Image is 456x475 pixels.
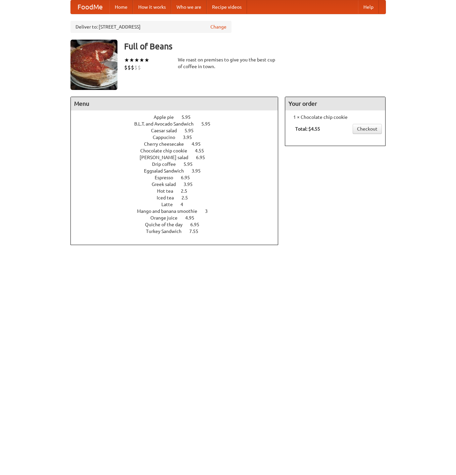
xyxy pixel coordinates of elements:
[154,114,181,120] span: Apple pie
[152,161,205,167] a: Drip coffee 5.95
[152,182,205,187] a: Greek salad 3.95
[138,64,141,71] li: $
[109,0,133,14] a: Home
[152,161,183,167] span: Drip coffee
[134,121,200,127] span: B.L.T. and Avocado Sandwich
[140,155,217,160] a: [PERSON_NAME] salad 6.95
[140,148,194,153] span: Chocolate chip cookie
[295,126,320,132] b: Total: $4.55
[144,56,149,64] li: ★
[128,64,131,71] li: $
[153,135,182,140] span: Cappucino
[71,97,278,110] h4: Menu
[285,97,385,110] h4: Your order
[185,128,200,133] span: 5.95
[129,56,134,64] li: ★
[144,141,191,147] span: Cherry cheesecake
[154,114,203,120] a: Apple pie 5.95
[124,40,386,53] h3: Full of Beans
[207,0,247,14] a: Recipe videos
[124,64,128,71] li: $
[157,188,180,194] span: Hot tea
[181,202,190,207] span: 4
[184,161,199,167] span: 5.95
[183,135,199,140] span: 3.95
[181,188,194,194] span: 2.5
[195,148,211,153] span: 4.55
[201,121,217,127] span: 5.95
[210,23,226,30] a: Change
[137,208,204,214] span: Mango and banana smoothie
[144,141,213,147] a: Cherry cheesecake 4.95
[161,202,196,207] a: Latte 4
[144,168,213,174] a: Eggsalad Sandwich 3.95
[145,222,189,227] span: Quiche of the day
[178,56,278,70] div: We roast on premises to give you the best cup of coffee in town.
[131,64,134,71] li: $
[137,208,220,214] a: Mango and banana smoothie 3
[152,182,183,187] span: Greek salad
[182,114,197,120] span: 5.95
[192,168,207,174] span: 3.95
[71,0,109,14] a: FoodMe
[146,229,211,234] a: Turkey Sandwich 7.55
[185,215,201,221] span: 4.95
[181,175,197,180] span: 6.95
[358,0,379,14] a: Help
[140,155,195,160] span: [PERSON_NAME] salad
[134,64,138,71] li: $
[155,175,202,180] a: Espresso 6.95
[150,215,207,221] a: Orange juice 4.95
[353,124,382,134] a: Checkout
[124,56,129,64] li: ★
[157,188,200,194] a: Hot tea 2.5
[150,215,184,221] span: Orange juice
[70,40,117,90] img: angular.jpg
[140,148,216,153] a: Chocolate chip cookie 4.55
[157,195,181,200] span: Iced tea
[196,155,212,160] span: 6.95
[146,229,188,234] span: Turkey Sandwich
[192,141,207,147] span: 4.95
[171,0,207,14] a: Who we are
[184,182,199,187] span: 3.95
[144,168,191,174] span: Eggsalad Sandwich
[289,114,382,121] li: 1 × Chocolate chip cookie
[182,195,195,200] span: 2.5
[205,208,214,214] span: 3
[70,21,232,33] div: Deliver to: [STREET_ADDRESS]
[161,202,180,207] span: Latte
[155,175,180,180] span: Espresso
[145,222,212,227] a: Quiche of the day 6.95
[153,135,204,140] a: Cappucino 3.95
[134,121,223,127] a: B.L.T. and Avocado Sandwich 5.95
[190,222,206,227] span: 6.95
[133,0,171,14] a: How it works
[139,56,144,64] li: ★
[157,195,200,200] a: Iced tea 2.5
[189,229,205,234] span: 7.55
[151,128,206,133] a: Caesar salad 5.95
[134,56,139,64] li: ★
[151,128,184,133] span: Caesar salad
